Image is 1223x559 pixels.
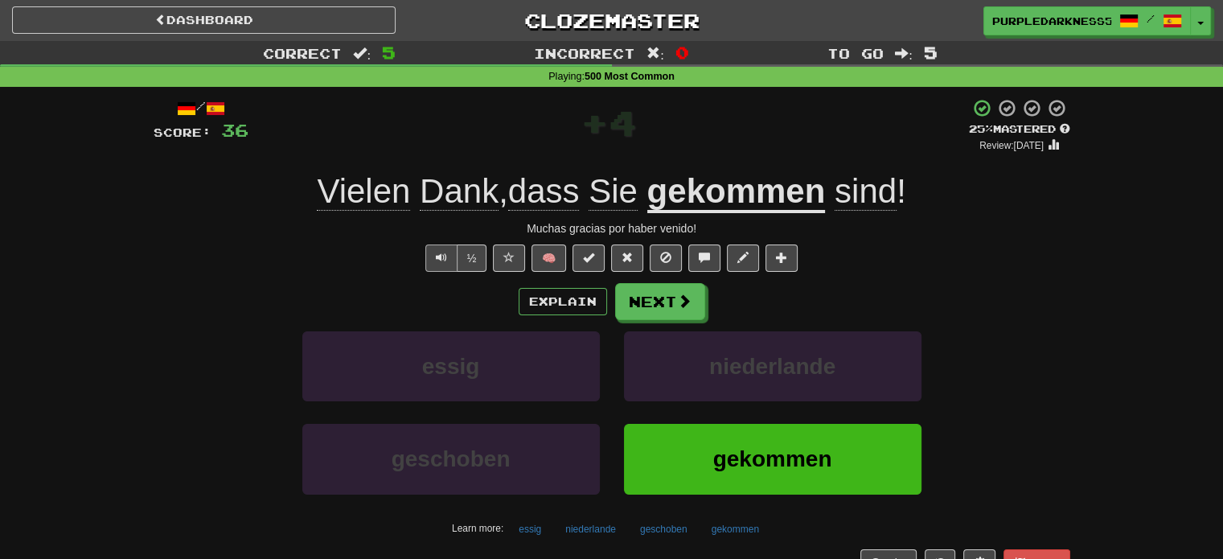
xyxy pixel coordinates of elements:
[154,220,1070,236] div: Muchas gracias por haber venido!
[302,331,600,401] button: essig
[510,517,550,541] button: essig
[154,98,248,118] div: /
[392,446,511,471] span: geschoben
[675,43,689,62] span: 0
[924,43,938,62] span: 5
[713,446,832,471] span: gekommen
[452,523,503,534] small: Learn more:
[585,71,675,82] strong: 500 Most Common
[646,47,664,60] span: :
[825,172,905,211] span: !
[827,45,884,61] span: To go
[302,424,600,494] button: geschoben
[422,354,480,379] span: essig
[531,245,566,272] button: 🧠
[263,45,342,61] span: Correct
[703,517,768,541] button: gekommen
[611,245,643,272] button: Reset to 0% Mastered (alt+r)
[624,424,921,494] button: gekommen
[534,45,635,61] span: Incorrect
[221,120,248,140] span: 36
[508,172,580,211] span: dass
[493,245,525,272] button: Favorite sentence (alt+f)
[457,245,487,272] button: ½
[1147,13,1155,24] span: /
[688,245,720,272] button: Discuss sentence (alt+u)
[992,14,1111,28] span: PurpleDarkness5598
[12,6,396,34] a: Dashboard
[709,354,835,379] span: niederlande
[519,288,607,315] button: Explain
[609,102,637,142] span: 4
[650,245,682,272] button: Ignore sentence (alt+i)
[573,245,605,272] button: Set this sentence to 100% Mastered (alt+m)
[422,245,487,272] div: Text-to-speech controls
[727,245,759,272] button: Edit sentence (alt+d)
[317,172,646,210] span: ,
[420,172,499,211] span: Dank
[835,172,897,211] span: sind
[631,517,696,541] button: geschoben
[382,43,396,62] span: 5
[969,122,993,135] span: 25 %
[979,140,1044,151] small: Review: [DATE]
[624,331,921,401] button: niederlande
[556,517,625,541] button: niederlande
[969,122,1070,137] div: Mastered
[317,172,410,211] span: Vielen
[420,6,803,35] a: Clozemaster
[581,98,609,146] span: +
[425,245,458,272] button: Play sentence audio (ctl+space)
[983,6,1191,35] a: PurpleDarkness5598 /
[647,172,826,213] u: gekommen
[353,47,371,60] span: :
[895,47,913,60] span: :
[589,172,638,211] span: Sie
[615,283,705,320] button: Next
[765,245,798,272] button: Add to collection (alt+a)
[154,125,211,139] span: Score:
